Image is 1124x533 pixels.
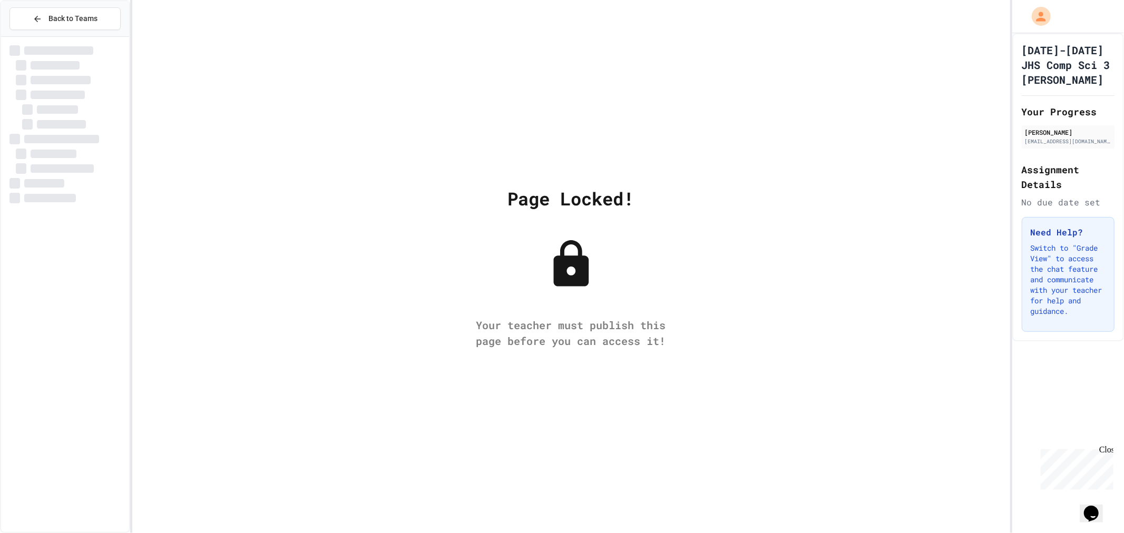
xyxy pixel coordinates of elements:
[48,13,97,24] span: Back to Teams
[1080,491,1113,522] iframe: chat widget
[1021,4,1053,28] div: My Account
[1025,137,1112,145] div: [EMAIL_ADDRESS][DOMAIN_NAME]
[508,185,634,212] div: Page Locked!
[1031,243,1106,317] p: Switch to "Grade View" to access the chat feature and communicate with your teacher for help and ...
[1031,226,1106,239] h3: Need Help?
[466,317,677,349] div: Your teacher must publish this page before you can access it!
[4,4,73,67] div: Chat with us now!Close
[1022,196,1115,209] div: No due date set
[1022,43,1115,87] h1: [DATE]-[DATE] JHS Comp Sci 3 [PERSON_NAME]
[1025,127,1112,137] div: [PERSON_NAME]
[1022,104,1115,119] h2: Your Progress
[9,7,121,30] button: Back to Teams
[1037,445,1113,490] iframe: chat widget
[1022,162,1115,192] h2: Assignment Details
